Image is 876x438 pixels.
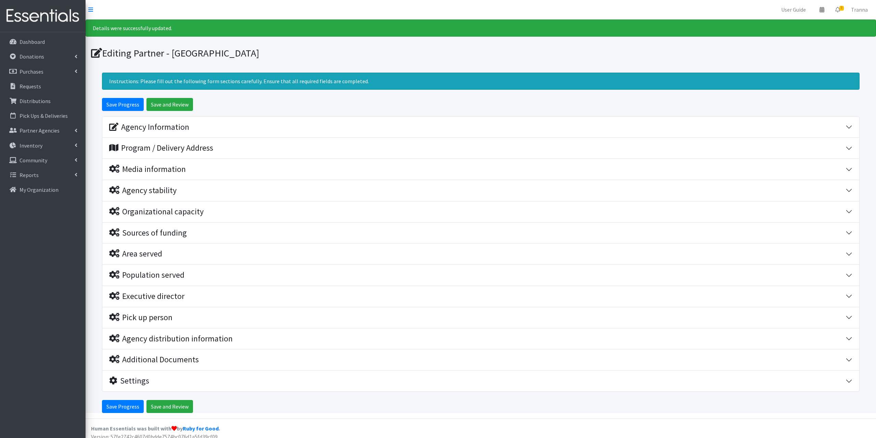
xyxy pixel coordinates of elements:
[102,400,144,413] input: Save Progress
[109,207,204,217] div: Organizational capacity
[102,201,859,222] button: Organizational capacity
[109,122,189,132] div: Agency Information
[91,425,220,432] strong: Human Essentials was built with by .
[20,68,43,75] p: Purchases
[776,3,811,16] a: User Guide
[3,183,83,197] a: My Organization
[20,38,45,45] p: Dashboard
[3,65,83,78] a: Purchases
[3,109,83,123] a: Pick Ups & Deliveries
[20,98,51,104] p: Distributions
[846,3,873,16] a: Tranna
[109,270,184,280] div: Population served
[3,168,83,182] a: Reports
[3,124,83,137] a: Partner Agencies
[86,20,876,37] div: Details were successfully updated.
[102,328,859,349] button: Agency distribution information
[102,349,859,370] button: Additional Documents
[839,6,844,11] span: 3
[102,307,859,328] button: Pick up person
[102,98,144,111] input: Save Progress
[20,142,42,149] p: Inventory
[102,159,859,180] button: Media information
[3,153,83,167] a: Community
[109,143,213,153] div: Program / Delivery Address
[20,127,60,134] p: Partner Agencies
[91,47,871,59] h1: Editing Partner - [GEOGRAPHIC_DATA]
[3,50,83,63] a: Donations
[109,249,162,259] div: Area served
[102,117,859,138] button: Agency Information
[102,286,859,307] button: Executive director
[102,138,859,159] button: Program / Delivery Address
[146,400,193,413] input: Save and Review
[102,371,859,391] button: Settings
[20,83,41,90] p: Requests
[102,243,859,264] button: Area served
[109,313,172,323] div: Pick up person
[20,186,59,193] p: My Organization
[109,334,233,344] div: Agency distribution information
[20,112,68,119] p: Pick Ups & Deliveries
[109,291,184,301] div: Executive director
[830,3,846,16] a: 3
[102,73,860,90] div: Instructions: Please fill out the following form sections carefully. Ensure that all required fie...
[183,425,219,432] a: Ruby for Good
[109,164,186,174] div: Media information
[109,355,199,365] div: Additional Documents
[102,223,859,243] button: Sources of funding
[109,186,177,196] div: Agency stability
[20,172,39,178] p: Reports
[109,228,187,238] div: Sources of funding
[146,98,193,111] input: Save and Review
[102,265,859,286] button: Population served
[102,180,859,201] button: Agency stability
[3,79,83,93] a: Requests
[3,139,83,152] a: Inventory
[3,4,83,27] img: HumanEssentials
[3,35,83,49] a: Dashboard
[109,376,149,386] div: Settings
[20,53,44,60] p: Donations
[20,157,47,164] p: Community
[3,94,83,108] a: Distributions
